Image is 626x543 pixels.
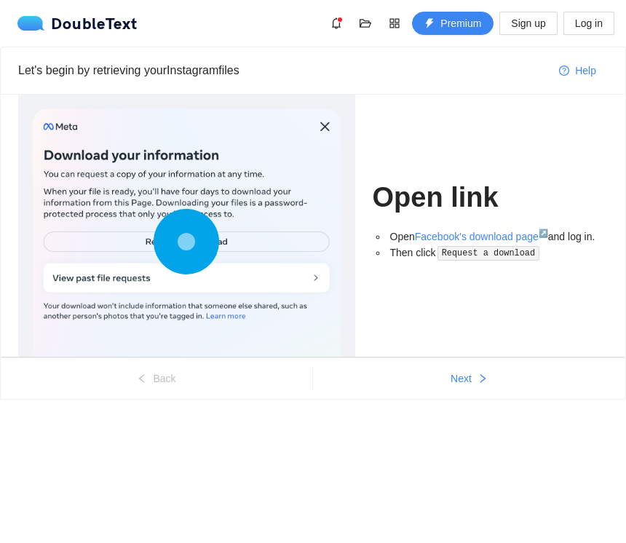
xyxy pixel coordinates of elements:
button: leftBack [1,367,312,390]
span: bell [325,17,347,29]
code: Request a download [437,246,539,261]
div: DoubleText [17,16,138,31]
img: logo [17,16,51,31]
span: Next [451,370,472,387]
span: right [478,373,488,385]
span: Help [575,63,596,79]
span: Log in [575,15,603,31]
span: folder-open [354,17,376,29]
sup: ↗ [539,229,548,237]
button: thunderboltPremium [412,12,494,35]
span: Premium [440,15,481,31]
button: Sign up [499,12,557,35]
button: question-circleHelp [547,59,608,82]
a: logoDoubleText [17,16,138,31]
a: Facebook's download page↗ [415,231,548,242]
span: thunderbolt [424,18,435,30]
div: Let's begin by retrieving your Instagram files [18,61,547,79]
span: question-circle [559,66,569,77]
h1: Open link [373,181,609,215]
button: Nextright [313,367,625,390]
li: Then click [387,245,609,261]
button: folder-open [354,12,377,35]
li: Open and log in. [387,229,609,245]
button: Log in [563,12,614,35]
button: bell [325,12,348,35]
span: Sign up [511,15,545,31]
span: appstore [384,17,405,29]
button: appstore [383,12,406,35]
